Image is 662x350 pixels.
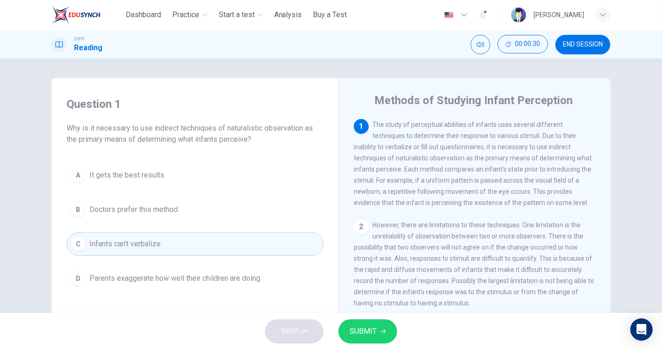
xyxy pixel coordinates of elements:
img: en [443,12,455,19]
h4: Methods of Studying Infant Perception [374,93,573,108]
span: Buy a Test [313,9,347,20]
h1: Reading [74,42,102,53]
div: 1 [354,119,369,134]
span: Start a test [219,9,255,20]
div: A [71,168,86,183]
div: Open Intercom Messenger [630,318,653,341]
div: Hide [498,35,548,54]
div: Mute [471,35,490,54]
span: SUBMIT [350,325,377,338]
span: It gets the best results [89,170,164,181]
span: Why is it necessary to use indirect techniques of naturalistic observation as the primary means o... [67,123,324,145]
span: Dashboard [126,9,161,20]
h4: Question 1 [67,97,324,112]
img: ELTC logo [52,6,101,24]
span: END SESSION [563,41,603,48]
span: Doctors prefer this method [89,204,178,215]
button: CInfants can't verbalize [67,232,324,256]
a: ELTC logo [52,6,122,24]
span: CEFR [74,36,84,42]
div: C [71,237,86,251]
button: Analysis [270,7,306,23]
button: BDoctors prefer this method [67,198,324,221]
div: B [71,202,86,217]
span: 00:00:30 [515,40,540,48]
button: Dashboard [122,7,165,23]
span: However, there are limitations to these techniques. One limitation is the unreliability of observ... [354,221,594,307]
div: [PERSON_NAME] [534,9,584,20]
img: Profile picture [511,7,526,22]
span: The study of perceptual abilities of infants uses several different techniques to determine their... [354,121,592,206]
button: Start a test [215,7,267,23]
button: AIt gets the best results [67,164,324,187]
span: Parents exaggerate how well their children are doing [89,273,260,284]
div: D [71,271,86,286]
button: END SESSION [555,35,610,54]
div: 2 [354,219,369,234]
button: Practice [169,7,211,23]
button: Buy a Test [310,7,351,23]
span: Analysis [274,9,302,20]
button: SUBMIT [338,319,397,343]
span: Practice [172,9,199,20]
span: Infants can't verbalize [89,238,161,250]
button: 00:00:30 [498,35,548,53]
button: DParents exaggerate how well their children are doing [67,267,324,290]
